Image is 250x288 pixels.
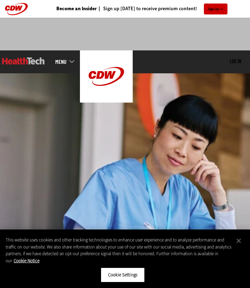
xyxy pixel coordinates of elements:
[230,58,241,65] div: User menu
[2,57,45,65] img: Home
[204,4,227,14] a: Sign Up
[80,50,133,103] img: Home
[230,58,241,64] a: Log in
[101,268,145,282] button: Cookie Settings
[56,6,97,11] a: Become an Insider
[14,258,39,264] a: More information about your privacy
[6,237,232,264] div: This website uses cookies and other tracking technologies to enhance user experience and to analy...
[80,97,133,104] a: CDW
[231,233,246,249] button: Close
[97,6,197,11] a: Sign up [DATE] to receive premium content!
[55,59,80,65] a: mobile-menu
